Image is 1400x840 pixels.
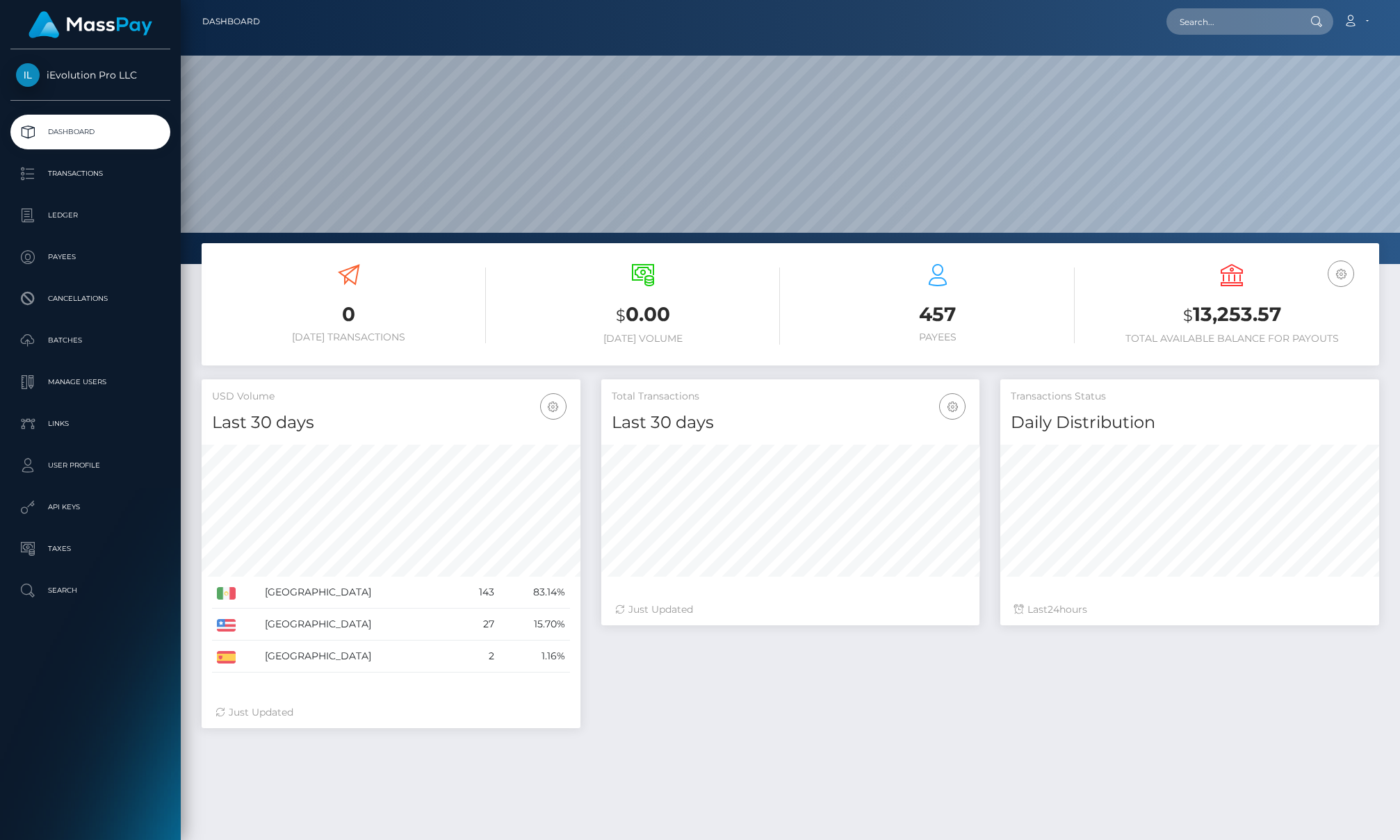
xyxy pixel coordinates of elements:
[212,331,486,343] h6: [DATE] Transactions
[10,406,170,441] a: Links
[260,577,457,609] td: [GEOGRAPHIC_DATA]
[10,573,170,608] a: Search
[29,11,152,38] img: MassPay Logo
[212,411,570,435] h4: Last 30 days
[1048,603,1059,616] span: 24
[10,323,170,358] a: Batches
[260,609,457,641] td: [GEOGRAPHIC_DATA]
[457,577,499,609] td: 143
[499,641,570,673] td: 1.16%
[1011,411,1369,435] h4: Daily Distribution
[16,205,165,226] p: Ledger
[10,365,170,400] a: Manage Users
[499,577,570,609] td: 83.14%
[217,651,236,664] img: ES.png
[457,609,499,641] td: 27
[10,532,170,566] a: Taxes
[212,390,570,404] h5: USD Volume
[615,602,966,617] div: Just Updated
[16,63,40,87] img: iEvolution Pro LLC
[10,448,170,483] a: User Profile
[1166,8,1297,35] input: Search...
[457,641,499,673] td: 2
[16,372,165,393] p: Manage Users
[10,490,170,525] a: API Keys
[16,580,165,601] p: Search
[10,240,170,274] a: Payees
[612,411,970,435] h4: Last 30 days
[1096,333,1369,345] h6: Total Available Balance for Payouts
[16,330,165,351] p: Batches
[1014,602,1365,617] div: Last hours
[507,333,781,345] h6: [DATE] Volume
[260,641,457,673] td: [GEOGRAPHIC_DATA]
[1011,390,1369,404] h5: Transactions Status
[10,115,170,149] a: Dashboard
[16,247,165,267] p: Payees
[801,331,1075,343] h6: Payees
[212,301,486,328] h3: 0
[215,705,567,720] div: Just Updated
[10,198,170,233] a: Ledger
[10,156,170,191] a: Transactions
[16,538,165,559] p: Taxes
[612,390,970,404] h5: Total Transactions
[16,288,165,309] p: Cancellations
[10,69,170,81] span: iEvolution Pro LLC
[16,413,165,434] p: Links
[16,497,165,518] p: API Keys
[217,619,236,632] img: US.png
[16,455,165,476] p: User Profile
[507,301,781,329] h3: 0.00
[616,306,626,325] small: $
[1096,301,1369,329] h3: 13,253.57
[499,609,570,641] td: 15.70%
[16,122,165,142] p: Dashboard
[10,281,170,316] a: Cancellations
[1183,306,1193,325] small: $
[16,163,165,184] p: Transactions
[202,7,260,36] a: Dashboard
[217,587,236,600] img: MX.png
[801,301,1075,328] h3: 457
